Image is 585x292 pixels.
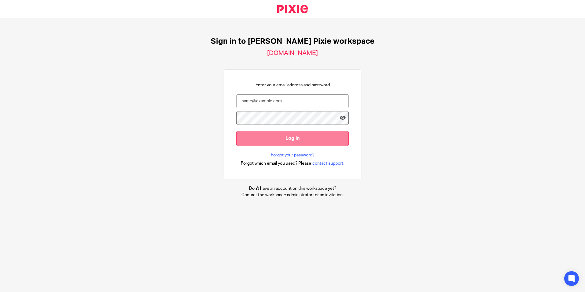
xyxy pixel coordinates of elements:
span: Forgot which email you used? Please [241,160,311,167]
a: Forgot your password? [271,152,315,158]
h1: Sign in to [PERSON_NAME] Pixie workspace [211,37,374,46]
span: contact support [312,160,343,167]
p: Enter your email address and password [255,82,330,88]
input: Log in [236,131,349,146]
input: name@example.com [236,94,349,108]
div: . [241,160,345,167]
h2: [DOMAIN_NAME] [267,49,318,57]
p: Contact the workspace administrator for an invitation. [241,192,344,198]
p: Don't have an account on this workspace yet? [241,185,344,192]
